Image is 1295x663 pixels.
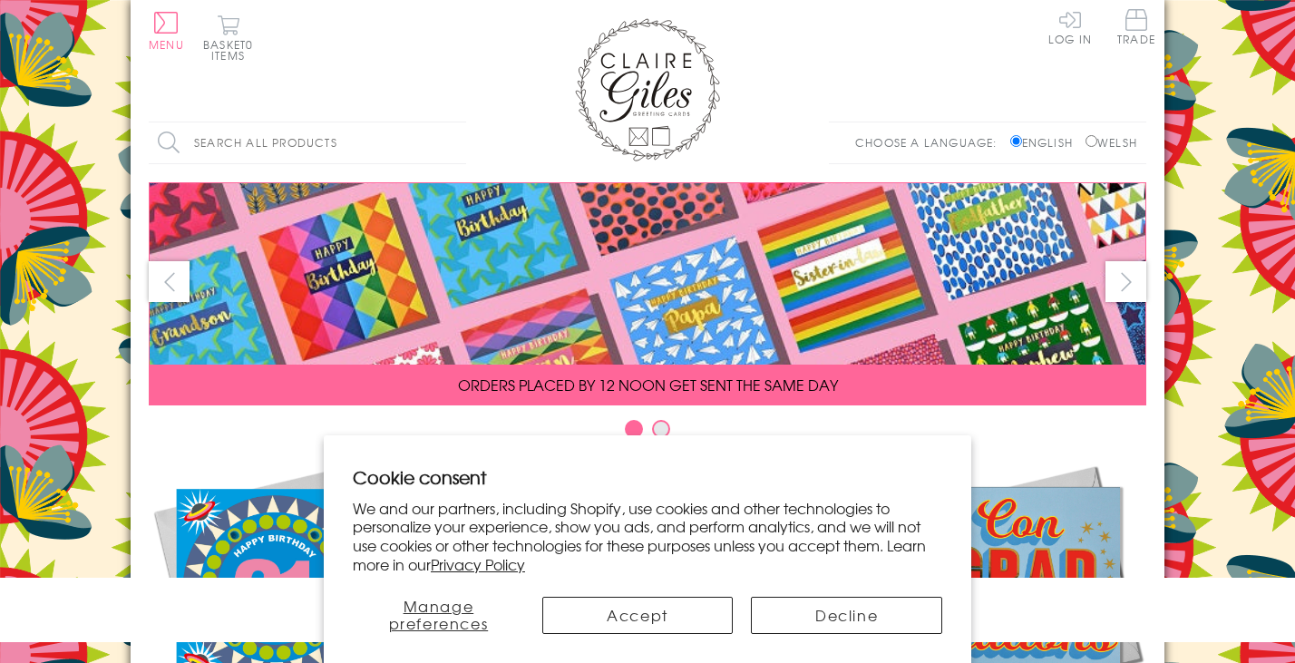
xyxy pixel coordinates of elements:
input: English [1010,135,1022,147]
div: Carousel Pagination [149,419,1146,447]
button: prev [149,261,190,302]
button: Decline [751,597,942,634]
input: Welsh [1086,135,1097,147]
span: 0 items [211,36,253,63]
button: Manage preferences [353,597,524,634]
button: Menu [149,12,184,50]
img: Claire Giles Greetings Cards [575,18,720,161]
input: Search [448,122,466,163]
span: Trade [1117,9,1155,44]
button: next [1105,261,1146,302]
button: Basket0 items [203,15,253,61]
span: Manage preferences [389,595,489,634]
input: Search all products [149,122,466,163]
span: Menu [149,36,184,53]
button: Carousel Page 1 (Current Slide) [625,420,643,438]
label: English [1010,134,1082,151]
button: Carousel Page 2 [652,420,670,438]
label: Welsh [1086,134,1137,151]
a: Privacy Policy [431,553,525,575]
p: Choose a language: [855,134,1007,151]
button: Accept [542,597,734,634]
p: We and our partners, including Shopify, use cookies and other technologies to personalize your ex... [353,499,942,574]
a: Log In [1048,9,1092,44]
span: ORDERS PLACED BY 12 NOON GET SENT THE SAME DAY [458,374,838,395]
h2: Cookie consent [353,464,942,490]
a: Trade [1117,9,1155,48]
